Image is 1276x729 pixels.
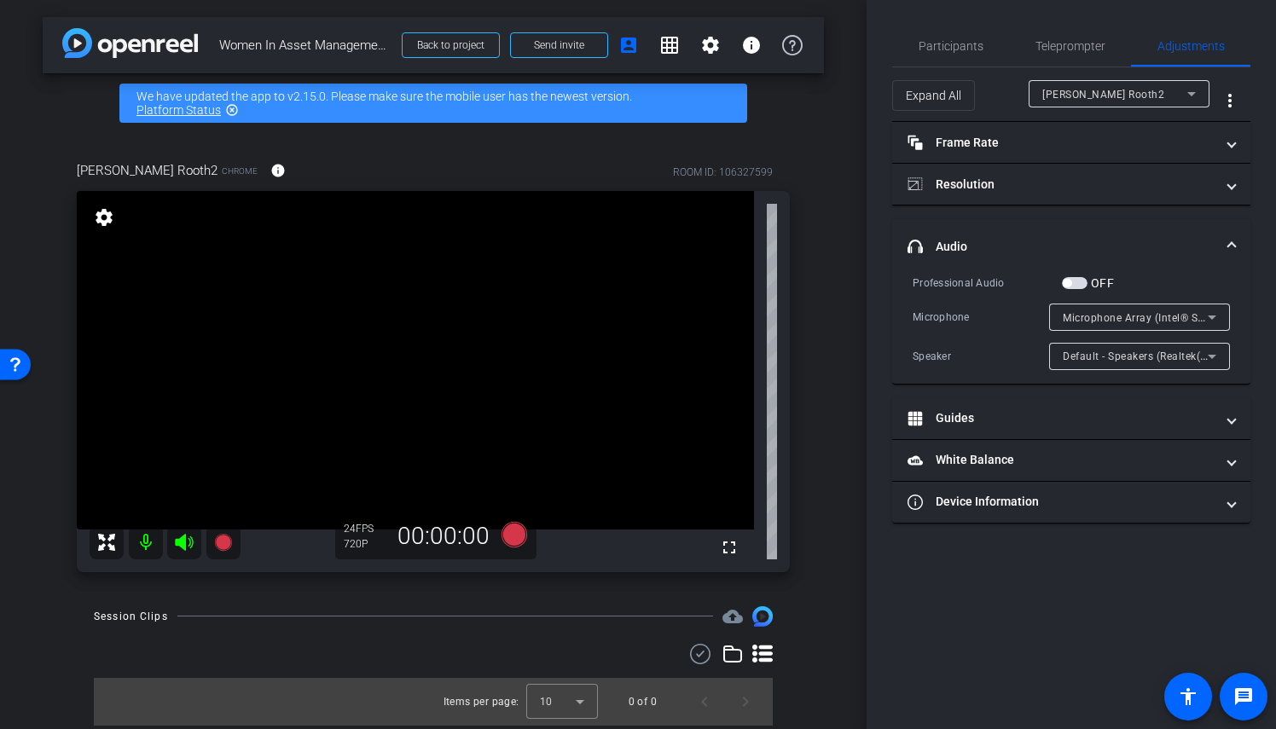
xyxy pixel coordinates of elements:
[356,523,374,535] span: FPS
[700,35,721,55] mat-icon: settings
[444,693,519,710] div: Items per page:
[908,493,1215,511] mat-panel-title: Device Information
[1209,80,1250,121] button: More Options for Adjustments Panel
[892,274,1250,384] div: Audio
[219,28,391,62] span: Women In Asset Management - [PERSON_NAME]
[1178,686,1198,707] mat-icon: accessibility
[386,522,501,551] div: 00:00:00
[892,482,1250,523] mat-expansion-panel-header: Device Information
[892,122,1250,163] mat-expansion-panel-header: Frame Rate
[908,238,1215,256] mat-panel-title: Audio
[752,606,773,627] img: Session clips
[62,28,198,58] img: app-logo
[225,103,239,117] mat-icon: highlight_off
[913,275,1062,292] div: Professional Audio
[119,84,747,123] div: We have updated the app to v2.15.0. Please make sure the mobile user has the newest version.
[1063,349,1247,362] span: Default - Speakers (Realtek(R) Audio)
[534,38,584,52] span: Send invite
[629,693,657,710] div: 0 of 0
[659,35,680,55] mat-icon: grid_on
[892,440,1250,481] mat-expansion-panel-header: White Balance
[222,165,258,177] span: Chrome
[510,32,608,58] button: Send invite
[1042,89,1164,101] span: [PERSON_NAME] Rooth2
[919,40,983,52] span: Participants
[722,606,743,627] span: Destinations for your clips
[344,537,386,551] div: 720P
[908,176,1215,194] mat-panel-title: Resolution
[908,451,1215,469] mat-panel-title: White Balance
[1220,90,1240,111] mat-icon: more_vert
[722,606,743,627] mat-icon: cloud_upload
[1087,275,1114,292] label: OFF
[618,35,639,55] mat-icon: account_box
[725,681,766,722] button: Next page
[913,309,1049,326] div: Microphone
[1035,40,1105,52] span: Teleprompter
[270,163,286,178] mat-icon: info
[741,35,762,55] mat-icon: info
[344,522,386,535] div: 24
[136,103,221,117] a: Platform Status
[892,80,975,111] button: Expand All
[673,165,773,180] div: ROOM ID: 106327599
[92,207,116,228] mat-icon: settings
[908,134,1215,152] mat-panel-title: Frame Rate
[684,681,725,722] button: Previous page
[892,219,1250,274] mat-expansion-panel-header: Audio
[906,79,961,112] span: Expand All
[94,608,168,625] div: Session Clips
[892,164,1250,205] mat-expansion-panel-header: Resolution
[892,398,1250,439] mat-expansion-panel-header: Guides
[77,161,217,180] span: [PERSON_NAME] Rooth2
[719,537,739,558] mat-icon: fullscreen
[417,39,484,51] span: Back to project
[913,348,1049,365] div: Speaker
[1233,686,1254,707] mat-icon: message
[908,409,1215,427] mat-panel-title: Guides
[1157,40,1225,52] span: Adjustments
[402,32,500,58] button: Back to project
